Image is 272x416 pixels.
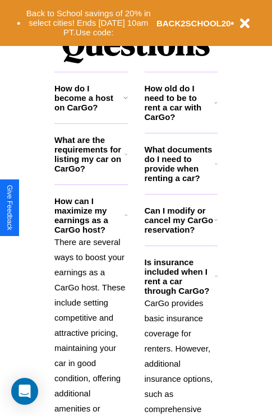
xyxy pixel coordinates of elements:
h3: What documents do I need to provide when renting a car? [145,145,215,183]
h3: How can I maximize my earnings as a CarGo host? [54,196,125,234]
h3: Can I modify or cancel my CarGo reservation? [145,206,214,234]
div: Give Feedback [6,185,13,230]
h3: What are the requirements for listing my car on CarGo? [54,135,125,173]
h3: How do I become a host on CarGo? [54,84,123,112]
h3: How old do I need to be to rent a car with CarGo? [145,84,215,122]
div: Open Intercom Messenger [11,378,38,405]
h3: Is insurance included when I rent a car through CarGo? [145,257,215,295]
button: Back to School savings of 20% in select cities! Ends [DATE] 10am PT.Use code: [21,6,156,40]
b: BACK2SCHOOL20 [156,19,231,28]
